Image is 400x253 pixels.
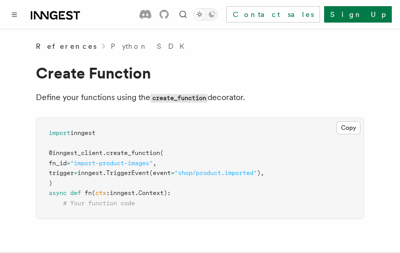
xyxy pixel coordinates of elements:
span: ctx [95,189,106,197]
span: References [36,41,96,51]
span: ), [257,169,264,177]
span: inngest. [77,169,106,177]
span: ) [49,180,52,187]
a: Python SDK [111,41,191,51]
span: = [74,169,77,177]
span: ( [160,149,164,157]
span: inngest [70,129,95,137]
span: : [106,189,110,197]
a: Sign Up [324,6,392,23]
a: Contact sales [226,6,320,23]
span: trigger [49,169,74,177]
span: . [135,189,138,197]
span: import [49,129,70,137]
span: async [49,189,67,197]
button: Find something... [177,8,189,21]
span: . [103,149,106,157]
button: Toggle dark mode [193,8,218,21]
span: = [171,169,174,177]
span: fn_id [49,160,67,167]
button: Toggle navigation [8,8,21,21]
span: , [153,160,156,167]
p: Define your functions using the decorator. [36,90,364,105]
span: ( [92,189,95,197]
span: def [70,189,81,197]
span: Context): [138,189,171,197]
span: # Your function code [63,200,135,207]
span: (event [149,169,171,177]
span: = [67,160,70,167]
code: create_function [150,94,208,103]
span: fn [85,189,92,197]
span: @inngest_client [49,149,103,157]
button: Copy [336,121,361,134]
span: TriggerEvent [106,169,149,177]
h1: Create Function [36,64,364,82]
span: create_function [106,149,160,157]
span: inngest [110,189,135,197]
span: "shop/product.imported" [174,169,257,177]
span: "import-product-images" [70,160,153,167]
